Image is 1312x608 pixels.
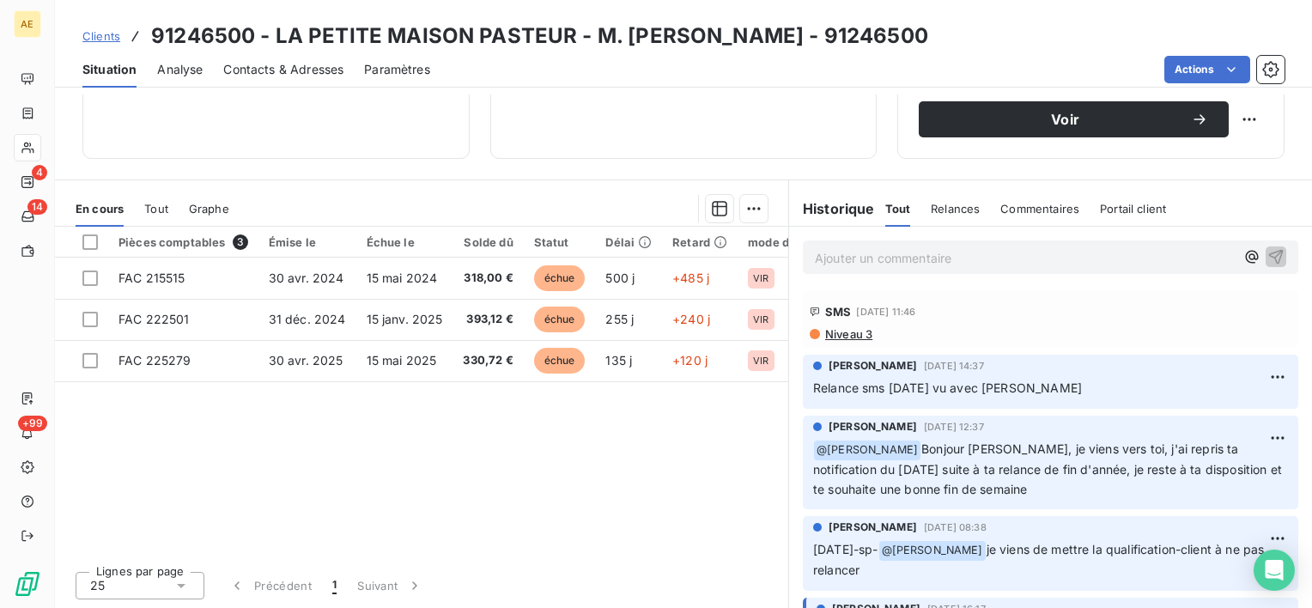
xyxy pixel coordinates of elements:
span: 330,72 € [463,352,513,369]
span: FAC 222501 [118,312,190,326]
span: Portail client [1100,202,1166,216]
button: 1 [322,568,347,604]
span: Bonjour [PERSON_NAME], je viens vers toi, j'ai repris ta notification du [DATE] suite à ta relanc... [813,441,1285,496]
span: 1 [332,577,337,594]
span: échue [534,265,586,291]
span: 14 [27,199,47,215]
span: [PERSON_NAME] [829,520,917,535]
a: Clients [82,27,120,45]
span: [DATE] 14:37 [924,361,984,371]
span: 255 j [605,312,634,326]
span: 4 [32,165,47,180]
span: 30 avr. 2024 [269,271,344,285]
span: 15 mai 2025 [367,353,437,368]
span: Commentaires [1000,202,1079,216]
span: 15 janv. 2025 [367,312,443,326]
span: +485 j [672,271,709,285]
div: Open Intercom Messenger [1254,550,1295,591]
span: VIR [753,273,768,283]
button: Précédent [218,568,322,604]
span: 135 j [605,353,632,368]
span: 393,12 € [463,311,513,328]
button: Voir [919,101,1229,137]
button: Actions [1164,56,1250,83]
span: En cours [76,202,124,216]
span: 3 [233,234,248,250]
span: 25 [90,577,105,594]
span: @ [PERSON_NAME] [814,441,920,460]
span: échue [534,307,586,332]
div: mode de paiement [748,235,852,249]
span: [PERSON_NAME] [829,358,917,374]
span: +120 j [672,353,708,368]
span: Situation [82,61,137,78]
span: @ [PERSON_NAME] [879,541,986,561]
div: AE [14,10,41,38]
span: +240 j [672,312,710,326]
span: Niveau 3 [823,327,872,341]
span: VIR [753,356,768,366]
h6: Historique [789,198,875,219]
span: Relance sms [DATE] vu avec [PERSON_NAME] [813,380,1082,395]
span: 31 déc. 2024 [269,312,346,326]
span: Analyse [157,61,203,78]
span: +99 [18,416,47,431]
span: Contacts & Adresses [223,61,343,78]
span: FAC 225279 [118,353,191,368]
span: je viens de mettre la qualification-client à ne pas relancer [813,542,1267,577]
h3: 91246500 - LA PETITE MAISON PASTEUR - M. [PERSON_NAME] - 91246500 [151,21,928,52]
div: Retard [672,235,727,249]
span: SMS [825,305,851,319]
span: Paramètres [364,61,430,78]
span: VIR [753,314,768,325]
span: Voir [939,112,1191,126]
img: Logo LeanPay [14,570,41,598]
span: 500 j [605,271,635,285]
span: Clients [82,29,120,43]
button: Suivant [347,568,434,604]
span: [DATE]-sp- [813,542,878,556]
span: [DATE] 08:38 [924,522,987,532]
div: Pièces comptables [118,234,248,250]
span: [PERSON_NAME] [829,419,917,435]
span: Graphe [189,202,229,216]
span: [DATE] 11:46 [856,307,915,317]
span: échue [534,348,586,374]
span: Relances [931,202,980,216]
span: 15 mai 2024 [367,271,438,285]
span: 318,00 € [463,270,513,287]
span: FAC 215515 [118,271,185,285]
span: [DATE] 12:37 [924,422,984,432]
div: Statut [534,235,586,249]
span: Tout [885,202,911,216]
span: Tout [144,202,168,216]
div: Émise le [269,235,346,249]
span: 30 avr. 2025 [269,353,343,368]
div: Échue le [367,235,443,249]
div: Solde dû [463,235,513,249]
div: Délai [605,235,652,249]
